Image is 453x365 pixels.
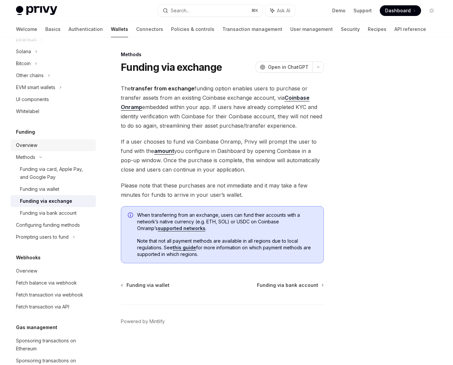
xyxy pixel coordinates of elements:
[137,238,317,258] span: Note that not all payment methods are available in all regions due to local regulations. See for ...
[11,139,96,151] a: Overview
[16,60,31,67] div: Bitcoin
[16,233,69,241] div: Prompting users to fund
[290,21,333,37] a: User management
[257,282,323,289] a: Funding via bank account
[11,207,96,219] a: Funding via bank account
[158,225,205,231] a: supported networks
[385,7,411,14] span: Dashboard
[11,265,96,277] a: Overview
[11,183,96,195] a: Funding via wallet
[16,141,37,149] div: Overview
[16,323,57,331] h5: Gas management
[368,21,386,37] a: Recipes
[16,6,57,15] img: light logo
[16,95,49,103] div: UI components
[11,277,96,289] a: Fetch balance via webhook
[11,195,96,207] a: Funding via exchange
[158,5,262,17] button: Search...⌘K
[277,7,290,14] span: Ask AI
[11,163,96,183] a: Funding via card, Apple Pay, and Google Pay
[251,8,258,13] span: ⌘ K
[16,83,55,91] div: EVM smart wallets
[136,21,163,37] a: Connectors
[16,291,83,299] div: Fetch transaction via webhook
[16,128,35,136] h5: Funding
[11,289,96,301] a: Fetch transaction via webhook
[16,279,77,287] div: Fetch balance via webhook
[380,5,421,16] a: Dashboard
[121,61,222,73] h1: Funding via exchange
[16,254,41,262] h5: Webhooks
[131,85,194,92] strong: transfer from exchange
[332,7,345,14] a: Demo
[121,282,169,289] a: Funding via wallet
[11,219,96,231] a: Configuring funding methods
[20,165,92,181] div: Funding via card, Apple Pay, and Google Pay
[426,5,437,16] button: Toggle dark mode
[171,21,214,37] a: Policies & controls
[111,21,128,37] a: Wallets
[16,303,69,311] div: Fetch transaction via API
[266,5,295,17] button: Ask AI
[222,21,282,37] a: Transaction management
[16,48,31,56] div: Solana
[16,267,37,275] div: Overview
[121,137,324,174] span: If a user chooses to fund via Coinbase Onramp, Privy will prompt the user to fund with the you co...
[11,301,96,313] a: Fetch transaction via API
[121,318,165,325] a: Powered by Mintlify
[20,209,77,217] div: Funding via bank account
[20,197,72,205] div: Funding via exchange
[257,282,318,289] span: Funding via bank account
[16,153,35,161] div: Methods
[11,105,96,117] a: Whitelabel
[256,61,313,73] button: Open in ChatGPT
[11,93,96,105] a: UI components
[16,221,80,229] div: Configuring funding methods
[45,21,61,37] a: Basics
[20,185,59,193] div: Funding via wallet
[126,282,169,289] span: Funding via wallet
[11,335,96,355] a: Sponsoring transactions on Ethereum
[171,7,189,15] div: Search...
[16,71,44,79] div: Other chains
[69,21,103,37] a: Authentication
[137,212,317,232] span: When transferring from an exchange, users can fund their accounts with a network’s native currenc...
[121,181,324,199] span: Please note that these purchases are not immediate and it may take a few minutes for funds to arr...
[353,7,372,14] a: Support
[394,21,426,37] a: API reference
[121,84,324,130] span: The funding option enables users to purchase or transfer assets from an existing Coinbase exchang...
[154,148,174,155] a: amount
[16,107,39,115] div: Whitelabel
[268,64,309,70] span: Open in ChatGPT
[16,21,37,37] a: Welcome
[173,245,196,251] a: this guide
[121,51,324,58] div: Methods
[128,212,134,219] svg: Info
[16,337,92,353] div: Sponsoring transactions on Ethereum
[341,21,360,37] a: Security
